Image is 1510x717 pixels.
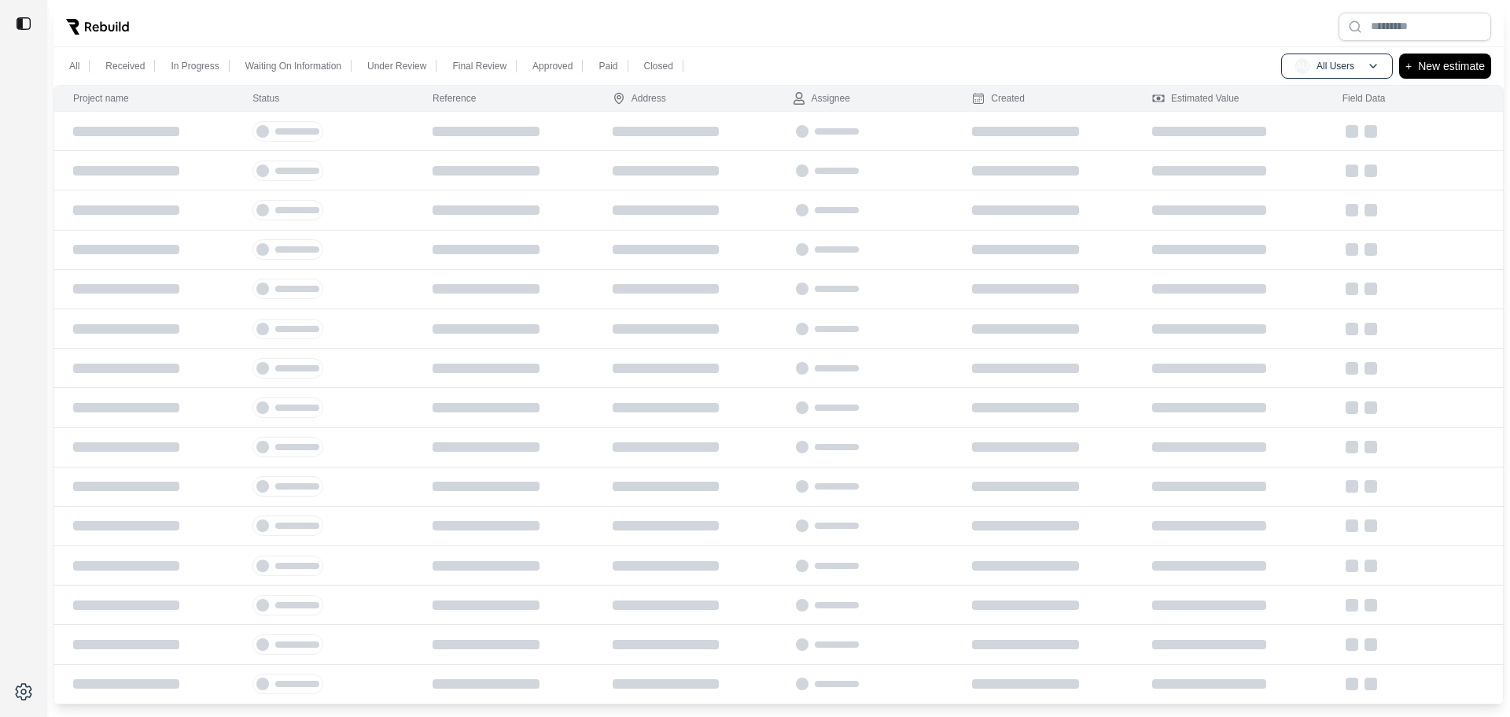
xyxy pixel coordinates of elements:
div: Assignee [793,92,850,105]
button: +New estimate [1399,54,1491,79]
p: In Progress [171,60,219,72]
p: Received [105,60,145,72]
p: Approved [532,60,573,72]
div: Created [972,92,1025,105]
p: Waiting On Information [245,60,341,72]
p: Final Review [452,60,506,72]
div: Status [252,92,279,105]
p: Paid [598,60,617,72]
p: Under Review [367,60,426,72]
div: Estimated Value [1152,92,1239,105]
div: Project name [73,92,129,105]
button: AUAll Users [1281,54,1393,79]
p: All Users [1317,60,1354,72]
div: Reference [433,92,476,105]
img: Rebuild [66,19,129,35]
div: Field Data [1342,92,1386,105]
p: New estimate [1418,57,1485,76]
p: + [1405,57,1412,76]
img: toggle sidebar [16,16,31,31]
span: AU [1295,58,1310,74]
p: Closed [644,60,673,72]
div: Address [613,92,666,105]
p: All [69,60,79,72]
